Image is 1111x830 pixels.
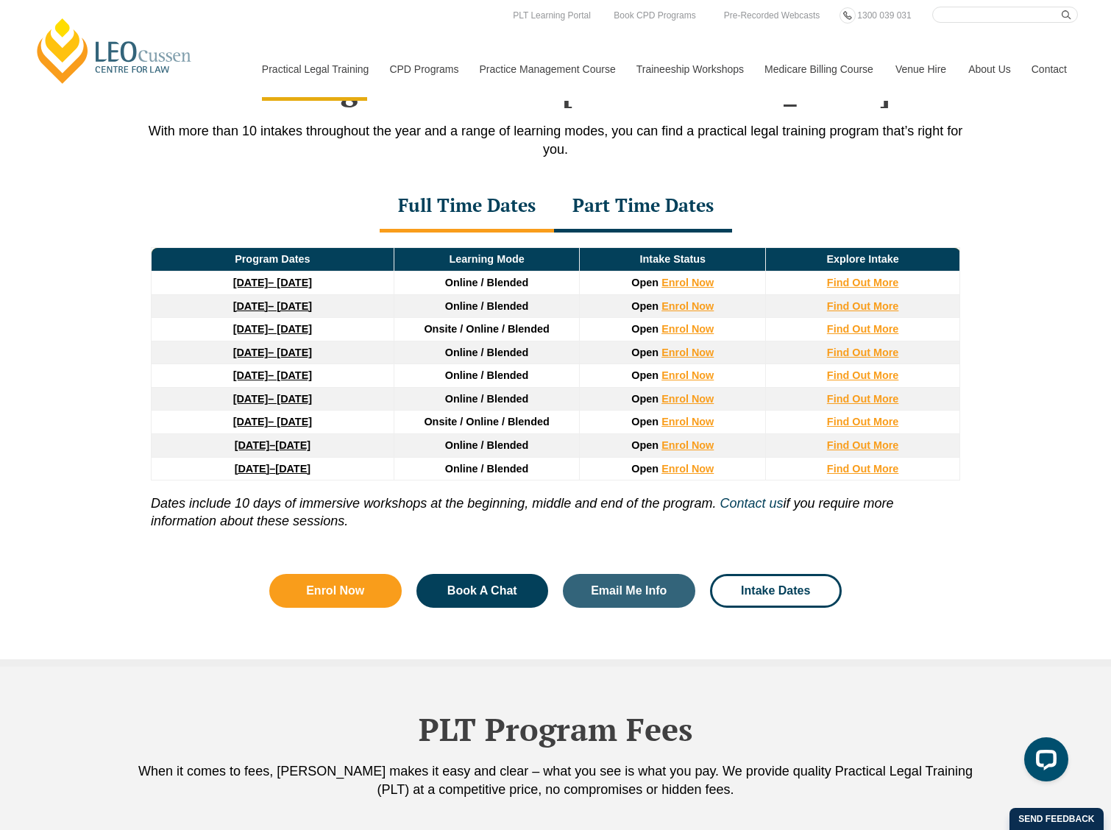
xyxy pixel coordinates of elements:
span: Onsite / Online / Blended [424,323,549,335]
td: Learning Mode [394,248,580,272]
strong: [DATE] [233,369,269,381]
strong: [DATE] [233,347,269,358]
span: Online / Blended [445,439,529,451]
span: Open [631,300,659,312]
strong: Find Out More [827,277,899,288]
a: CPD Programs [378,38,468,101]
span: Online / Blended [445,300,529,312]
strong: [DATE] [233,416,269,428]
p: When it comes to fees, [PERSON_NAME] makes it easy and clear – what you see is what you pay. We p... [136,762,975,799]
a: Enrol Now [661,323,714,335]
a: [DATE]– [DATE] [233,347,312,358]
iframe: LiveChat chat widget [1012,731,1074,793]
h2: PLT Program Fees [136,711,975,748]
a: [DATE]– [DATE] [233,300,312,312]
a: Email Me Info [563,574,695,608]
a: [PERSON_NAME] Centre for Law [33,16,196,85]
span: Online / Blended [445,463,529,475]
span: Enrol Now [306,585,364,597]
a: [DATE]–[DATE] [235,463,310,475]
a: [DATE]– [DATE] [233,393,312,405]
td: Program Dates [152,248,394,272]
a: Enrol Now [661,439,714,451]
a: Traineeship Workshops [625,38,753,101]
strong: [DATE] [233,393,269,405]
a: Find Out More [827,300,899,312]
a: Enrol Now [661,347,714,358]
a: Intake Dates [710,574,842,608]
a: [DATE]– [DATE] [233,369,312,381]
a: Contact us [720,496,783,511]
a: Pre-Recorded Webcasts [720,7,824,24]
a: Practice Management Course [469,38,625,101]
p: if you require more information about these sessions. [151,480,960,530]
span: Open [631,439,659,451]
div: Part Time Dates [554,181,732,233]
a: Enrol Now [269,574,402,608]
a: [DATE]–[DATE] [235,439,310,451]
p: With more than 10 intakes throughout the year and a range of learning modes, you can find a pract... [136,122,975,159]
strong: [DATE] [235,439,270,451]
span: Online / Blended [445,393,529,405]
a: Enrol Now [661,463,714,475]
strong: Find Out More [827,439,899,451]
i: Dates include 10 days of immersive workshops at the beginning, middle and end of the program. [151,496,716,511]
span: Book A Chat [447,585,517,597]
div: Full Time Dates [380,181,554,233]
a: Medicare Billing Course [753,38,884,101]
span: Open [631,277,659,288]
a: Enrol Now [661,416,714,428]
span: 1300 039 031 [857,10,911,21]
a: PLT Learning Portal [509,7,594,24]
a: Contact [1021,38,1078,101]
span: Online / Blended [445,347,529,358]
span: [DATE] [275,439,310,451]
a: Find Out More [827,323,899,335]
a: Practical Legal Training [251,38,379,101]
a: Find Out More [827,393,899,405]
td: Intake Status [580,248,766,272]
a: [DATE]– [DATE] [233,277,312,288]
a: About Us [957,38,1021,101]
a: [DATE]– [DATE] [233,416,312,428]
span: Onsite / Online / Blended [424,416,549,428]
strong: [DATE] [233,323,269,335]
a: Enrol Now [661,300,714,312]
span: Open [631,323,659,335]
a: Find Out More [827,416,899,428]
a: Enrol Now [661,277,714,288]
span: Open [631,416,659,428]
span: Open [631,393,659,405]
a: Book A Chat [416,574,549,608]
a: Enrol Now [661,369,714,381]
a: 1300 039 031 [853,7,915,24]
a: Find Out More [827,463,899,475]
a: Venue Hire [884,38,957,101]
span: Intake Dates [741,585,810,597]
span: Open [631,369,659,381]
span: [DATE] [275,463,310,475]
a: Find Out More [827,347,899,358]
a: Find Out More [827,369,899,381]
a: [DATE]– [DATE] [233,323,312,335]
a: Book CPD Programs [610,7,699,24]
span: Online / Blended [445,277,529,288]
strong: [DATE] [233,277,269,288]
span: Online / Blended [445,369,529,381]
strong: [DATE] [233,300,269,312]
td: Explore Intake [766,248,960,272]
h2: PLT Program Dates in [GEOGRAPHIC_DATA] [136,71,975,107]
span: Open [631,347,659,358]
a: Enrol Now [661,393,714,405]
span: Email Me Info [591,585,667,597]
span: Open [631,463,659,475]
strong: [DATE] [235,463,270,475]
